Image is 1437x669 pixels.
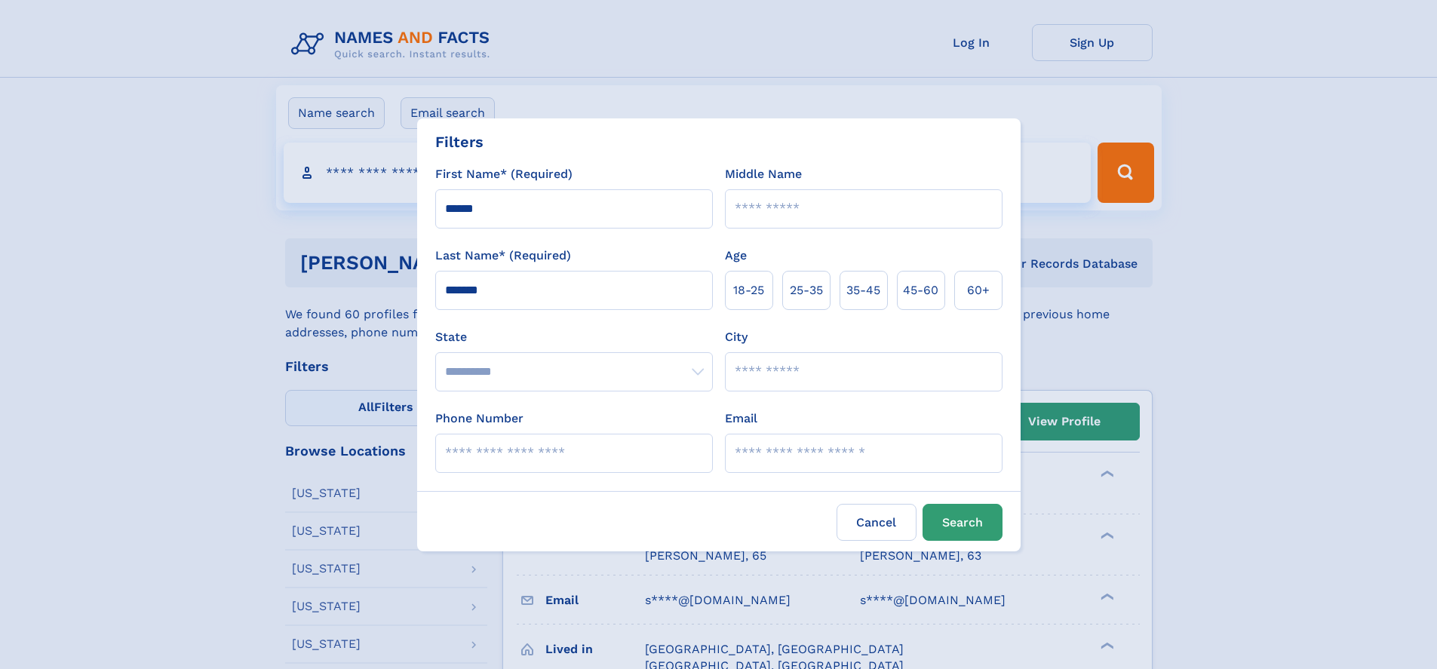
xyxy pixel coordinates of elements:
[903,281,938,299] span: 45‑60
[725,165,802,183] label: Middle Name
[725,328,748,346] label: City
[725,247,747,265] label: Age
[435,410,524,428] label: Phone Number
[435,247,571,265] label: Last Name* (Required)
[846,281,880,299] span: 35‑45
[837,504,917,541] label: Cancel
[435,328,713,346] label: State
[967,281,990,299] span: 60+
[733,281,764,299] span: 18‑25
[725,410,757,428] label: Email
[790,281,823,299] span: 25‑35
[435,130,484,153] div: Filters
[923,504,1003,541] button: Search
[435,165,573,183] label: First Name* (Required)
